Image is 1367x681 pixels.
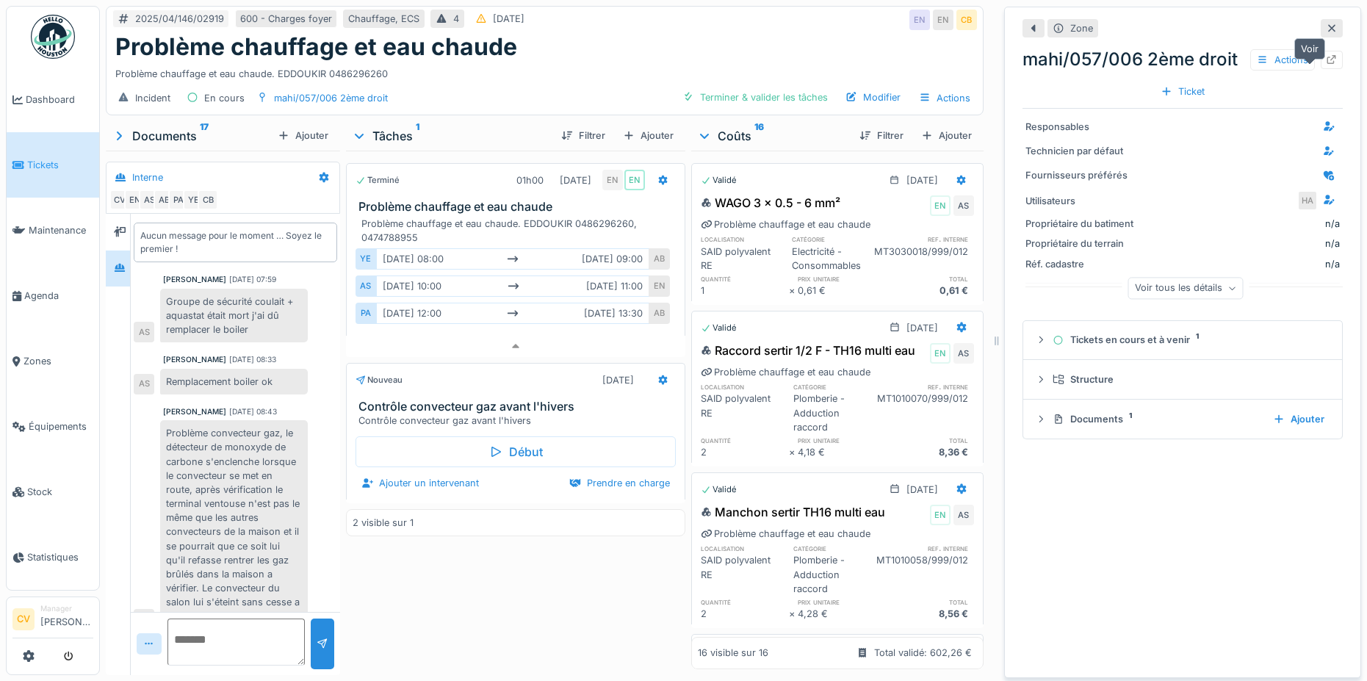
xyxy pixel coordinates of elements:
[701,445,789,459] div: 2
[516,173,544,187] div: 01h00
[7,394,99,459] a: Équipements
[886,274,974,284] h6: total
[1029,327,1336,354] summary: Tickets en cours et à venir1
[163,406,226,417] div: [PERSON_NAME]
[754,127,764,145] sup: 16
[701,436,789,445] h6: quantité
[798,274,886,284] h6: prix unitaire
[12,603,93,638] a: CV Manager[PERSON_NAME]
[701,217,870,231] div: Problème chauffage et eau chaude
[29,223,93,237] span: Maintenance
[356,473,485,493] div: Ajouter un intervenant
[701,553,784,596] div: SAID polyvalent RE
[701,365,870,379] div: Problème chauffage et eau chaude
[229,274,276,285] div: [DATE] 07:59
[701,544,784,553] h6: localisation
[1155,82,1211,101] div: Ticket
[198,190,218,210] div: CB
[602,170,623,190] div: EN
[789,284,798,298] div: ×
[109,190,130,210] div: CV
[1025,237,1136,251] div: Propriétaire du terrain
[26,93,93,107] span: Dashboard
[649,275,670,297] div: EN
[7,263,99,328] a: Agenda
[24,354,93,368] span: Zones
[135,12,224,26] div: 2025/04/146/02919
[27,550,93,564] span: Statistiques
[115,33,517,61] h1: Problème chauffage et eau chaude
[29,419,93,433] span: Équipements
[906,173,938,187] div: [DATE]
[352,127,549,145] div: Tâches
[617,126,679,145] div: Ajouter
[112,127,272,145] div: Documents
[1325,217,1340,231] div: n/a
[134,609,154,630] div: AS
[792,234,874,244] h6: catégorie
[183,190,203,210] div: YE
[356,374,403,386] div: Nouveau
[163,354,226,365] div: [PERSON_NAME]
[31,15,75,59] img: Badge_color-CXgf-gQk.svg
[854,126,909,145] div: Filtrer
[798,597,886,607] h6: prix unitaire
[886,284,974,298] div: 0,61 €
[160,289,308,343] div: Groupe de sécurité coulait + aquastat était mort j'ai dû remplacer le boiler
[701,194,840,212] div: WAGO 3 x 0.5 - 6 mm²
[701,392,785,434] div: SAID polyvalent RE
[956,10,977,30] div: CB
[877,382,974,392] h6: ref. interne
[376,303,649,324] div: [DATE] 12:00 [DATE] 13:30
[840,87,906,107] div: Modifier
[701,284,789,298] div: 1
[7,328,99,394] a: Zones
[7,459,99,525] a: Stock
[1053,372,1324,386] div: Structure
[356,275,376,297] div: AS
[1250,49,1315,71] div: Actions
[953,195,974,216] div: AS
[876,544,974,553] h6: ref. interne
[1025,194,1136,208] div: Utilisateurs
[930,343,951,364] div: EN
[933,10,953,30] div: EN
[356,174,400,187] div: Terminé
[1025,217,1136,231] div: Propriétaire du batiment
[874,646,972,660] div: Total validé: 602,26 €
[229,354,276,365] div: [DATE] 08:33
[1025,120,1136,134] div: Responsables
[906,321,938,335] div: [DATE]
[140,229,331,256] div: Aucun message pour le moment … Soyez le premier !
[1128,278,1244,299] div: Voir tous les détails
[1053,333,1324,347] div: Tickets en cours et à venir
[930,505,951,525] div: EN
[792,245,874,273] div: Electricité - Consommables
[1022,46,1343,73] div: mahi/057/006 2ème droit
[624,170,645,190] div: EN
[453,12,459,26] div: 4
[793,553,876,596] div: Plomberie - Adduction raccord
[493,12,524,26] div: [DATE]
[139,190,159,210] div: AS
[7,198,99,263] a: Maintenance
[560,173,591,187] div: [DATE]
[953,343,974,364] div: AS
[1294,38,1325,60] div: Voir
[701,483,737,496] div: Validé
[115,61,974,81] div: Problème chauffage et eau chaude. EDDOUKIR 0486296260
[40,603,93,614] div: Manager
[348,12,419,26] div: Chauffage, ECS
[701,607,789,621] div: 2
[1029,366,1336,393] summary: Structure
[906,483,938,497] div: [DATE]
[798,284,886,298] div: 0,61 €
[358,414,679,428] div: Contrôle convecteur gaz avant l'hivers
[915,126,978,145] div: Ajouter
[160,369,308,394] div: Remplacement boiler ok
[361,217,676,245] div: Problème chauffage et eau chaude. EDDOUKIR 0486296260, 0474788955
[701,234,783,244] h6: localisation
[358,400,679,414] h3: Contrôle convecteur gaz avant l'hivers
[886,445,974,459] div: 8,36 €
[677,87,834,107] div: Terminer & valider les tâches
